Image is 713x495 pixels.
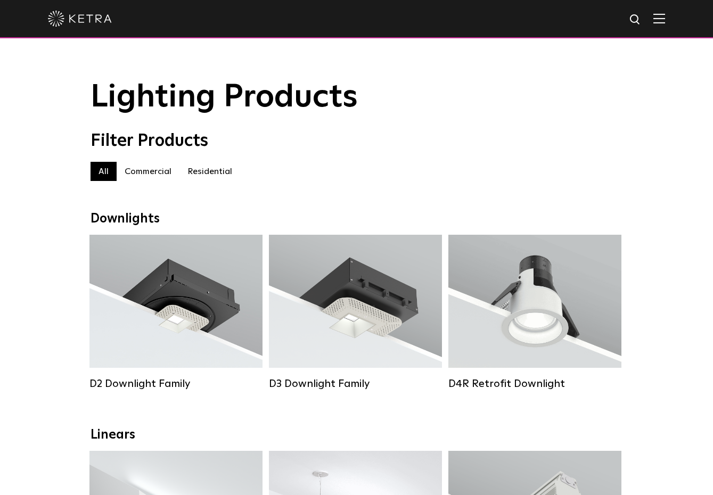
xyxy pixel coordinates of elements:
[89,377,263,390] div: D2 Downlight Family
[448,235,621,392] a: D4R Retrofit Downlight Lumen Output:800Colors:White / BlackBeam Angles:15° / 25° / 40° / 60°Watta...
[117,162,179,181] label: Commercial
[91,427,623,443] div: Linears
[89,235,263,392] a: D2 Downlight Family Lumen Output:1200Colors:White / Black / Gloss Black / Silver / Bronze / Silve...
[91,131,623,151] div: Filter Products
[48,11,112,27] img: ketra-logo-2019-white
[269,377,442,390] div: D3 Downlight Family
[653,13,665,23] img: Hamburger%20Nav.svg
[448,377,621,390] div: D4R Retrofit Downlight
[91,81,358,113] span: Lighting Products
[179,162,240,181] label: Residential
[91,162,117,181] label: All
[269,235,442,392] a: D3 Downlight Family Lumen Output:700 / 900 / 1100Colors:White / Black / Silver / Bronze / Paintab...
[629,13,642,27] img: search icon
[91,211,623,227] div: Downlights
